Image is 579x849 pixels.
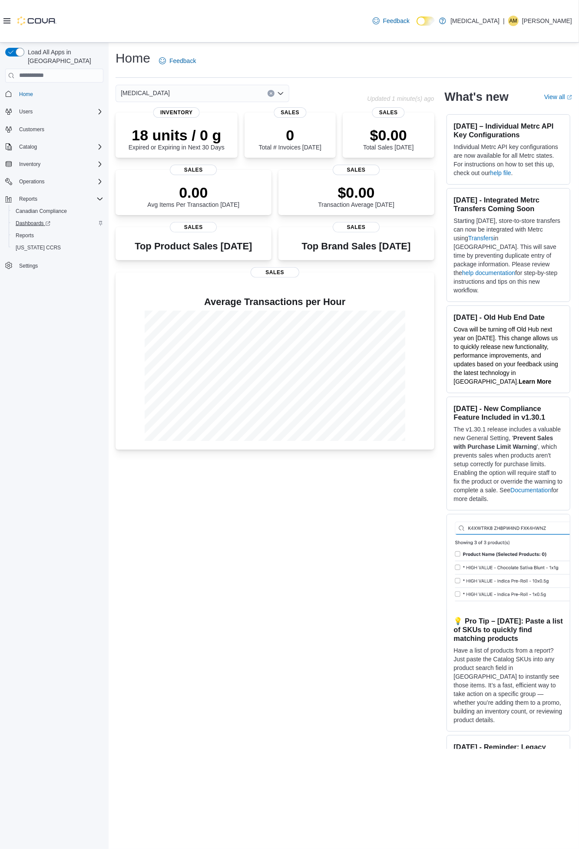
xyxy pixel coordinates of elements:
p: 0.00 [147,184,239,201]
h3: [DATE] - Integrated Metrc Transfers Coming Soon [454,196,563,213]
span: Reports [16,194,103,204]
button: Catalog [2,141,107,153]
nav: Complex example [5,84,103,295]
span: Users [16,106,103,117]
img: Cova [17,17,56,25]
button: Users [2,106,107,118]
button: Inventory [2,158,107,170]
div: Angus MacDonald [508,16,519,26]
span: Customers [16,124,103,135]
p: Updated 1 minute(s) ago [367,95,434,102]
span: Users [19,108,33,115]
span: Settings [19,262,38,269]
button: Home [2,88,107,100]
span: Cova will be turning off Old Hub next year on [DATE]. This change allows us to quickly release ne... [454,326,559,385]
button: Reports [9,229,107,242]
a: Customers [16,124,48,135]
p: Starting [DATE], store-to-store transfers can now be integrated with Metrc using in [GEOGRAPHIC_D... [454,216,563,295]
button: Inventory [16,159,44,169]
h4: Average Transactions per Hour [122,297,427,307]
svg: External link [567,95,572,100]
button: Customers [2,123,107,136]
span: Reports [12,230,103,241]
h3: 💡 Pro Tip – [DATE]: Paste a list of SKUs to quickly find matching products [454,617,563,643]
a: Documentation [510,487,551,494]
button: Canadian Compliance [9,205,107,217]
a: Transfers [468,235,494,242]
button: Clear input [268,90,275,97]
span: Settings [16,260,103,271]
span: Inventory [19,161,40,168]
span: Operations [19,178,45,185]
a: Home [16,89,36,99]
span: Load All Apps in [GEOGRAPHIC_DATA] [24,48,103,65]
span: Reports [19,196,37,202]
span: Sales [251,267,299,278]
a: Feedback [369,12,413,30]
button: Catalog [16,142,40,152]
h3: [DATE] - Old Hub End Date [454,313,563,322]
span: Sales [333,165,380,175]
a: [US_STATE] CCRS [12,242,64,253]
a: Feedback [156,52,199,70]
span: Sales [274,107,306,118]
p: $0.00 [363,126,414,144]
button: Open list of options [277,90,284,97]
span: Dashboards [12,218,103,229]
span: Sales [372,107,405,118]
div: Avg Items Per Transaction [DATE] [147,184,239,208]
span: Home [16,89,103,99]
p: $0.00 [318,184,394,201]
span: [MEDICAL_DATA] [121,88,170,98]
p: [PERSON_NAME] [522,16,572,26]
h3: [DATE] - New Compliance Feature Included in v1.30.1 [454,404,563,421]
strong: Learn More [519,378,551,385]
a: Settings [16,261,41,271]
p: | [503,16,505,26]
button: Users [16,106,36,117]
div: Total # Invoices [DATE] [259,126,321,151]
span: Sales [333,222,380,232]
strong: Prevent Sales with Purchase Limit Warning [454,434,553,450]
span: Washington CCRS [12,242,103,253]
span: Inventory [16,159,103,169]
span: Customers [19,126,44,133]
span: Sales [170,222,217,232]
span: Feedback [169,56,196,65]
a: help file [490,169,511,176]
h3: Top Product Sales [DATE] [135,241,252,252]
span: Operations [16,176,103,187]
p: Individual Metrc API key configurations are now available for all Metrc states. For instructions ... [454,143,563,177]
a: Canadian Compliance [12,206,70,216]
p: 0 [259,126,321,144]
h2: What's new [445,90,509,104]
h1: Home [116,50,150,67]
a: Reports [12,230,37,241]
a: View allExternal link [544,93,572,100]
span: Dashboards [16,220,50,227]
p: [MEDICAL_DATA] [450,16,500,26]
p: The v1.30.1 release includes a valuable new General Setting, ' ', which prevents sales when produ... [454,425,563,503]
span: Reports [16,232,34,239]
span: Home [19,91,33,98]
button: Operations [16,176,48,187]
span: Sales [170,165,217,175]
h3: Top Brand Sales [DATE] [302,241,411,252]
input: Dark Mode [417,17,435,26]
span: Catalog [19,143,37,150]
span: Canadian Compliance [16,208,67,215]
a: Dashboards [12,218,54,229]
button: Settings [2,259,107,272]
a: help documentation [462,269,515,276]
span: Catalog [16,142,103,152]
div: Transaction Average [DATE] [318,184,394,208]
span: AM [510,16,517,26]
div: Total Sales [DATE] [363,126,414,151]
button: [US_STATE] CCRS [9,242,107,254]
span: [US_STATE] CCRS [16,244,61,251]
h3: [DATE] - Reminder: Legacy Promotions Scheduled to Shut Down [DATE] [454,743,563,769]
p: Have a list of products from a report? Just paste the Catalog SKUs into any product search field ... [454,646,563,724]
button: Operations [2,176,107,188]
h3: [DATE] – Individual Metrc API Key Configurations [454,122,563,139]
span: Feedback [383,17,410,25]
